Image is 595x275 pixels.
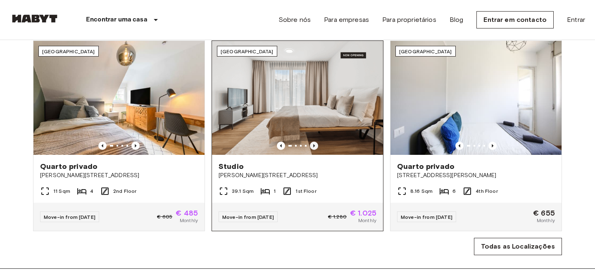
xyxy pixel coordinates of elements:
a: Entrar [567,15,585,25]
span: [PERSON_NAME][STREET_ADDRESS] [40,171,198,180]
a: Blog [450,15,464,25]
span: Monthly [537,217,555,224]
span: € 1.280 [328,213,347,220]
span: Quarto privado [397,161,455,171]
button: Previous image [277,142,285,150]
p: Encontrar uma casa [86,15,148,25]
span: 4 [90,187,93,195]
span: Move-in from [DATE] [222,214,274,220]
button: Previous image [131,142,140,150]
span: [PERSON_NAME][STREET_ADDRESS] [219,171,376,180]
a: Marketing picture of unit IT-14-111-001-006Previous imagePrevious image[GEOGRAPHIC_DATA]Quarto pr... [390,40,562,231]
span: € 485 [176,209,198,217]
a: Marketing picture of unit DE-01-492-101-001Previous imagePrevious image[GEOGRAPHIC_DATA]Studio[PE... [212,40,383,231]
a: Entrar em contacto [476,11,554,28]
a: Para empresas [324,15,369,25]
span: Monthly [180,217,198,224]
button: Previous image [488,142,497,150]
img: Habyt [10,14,59,23]
span: Quarto privado [40,161,98,171]
span: 39.1 Sqm [232,187,254,195]
button: Previous image [455,142,464,150]
span: Studio [219,161,244,171]
span: € 605 [157,213,172,220]
span: 4th Floor [476,187,497,195]
img: Marketing picture of unit DE-01-492-101-001 [212,41,383,155]
button: Previous image [98,142,107,150]
span: 11 Sqm [53,187,70,195]
span: 1st Floor [295,187,316,195]
a: Todas as Localizações [474,238,562,255]
img: Marketing picture of unit DE-09-001-002-02HF [33,41,205,155]
img: Marketing picture of unit IT-14-111-001-006 [390,41,562,155]
span: [GEOGRAPHIC_DATA] [221,48,274,55]
span: 2nd Floor [113,187,136,195]
span: Move-in from [DATE] [401,214,452,220]
span: € 655 [533,209,555,217]
span: 6 [452,187,456,195]
a: Para proprietários [382,15,436,25]
span: Monthly [358,217,376,224]
a: Sobre nós [278,15,311,25]
span: 1 [274,187,276,195]
span: [GEOGRAPHIC_DATA] [399,48,452,55]
span: [STREET_ADDRESS][PERSON_NAME] [397,171,555,180]
span: [GEOGRAPHIC_DATA] [42,48,95,55]
span: € 1.025 [350,209,376,217]
a: Marketing picture of unit DE-09-001-002-02HFPrevious imagePrevious image[GEOGRAPHIC_DATA]Quarto p... [33,40,205,231]
span: 8.16 Sqm [410,187,433,195]
span: Move-in from [DATE] [44,214,95,220]
button: Previous image [310,142,318,150]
